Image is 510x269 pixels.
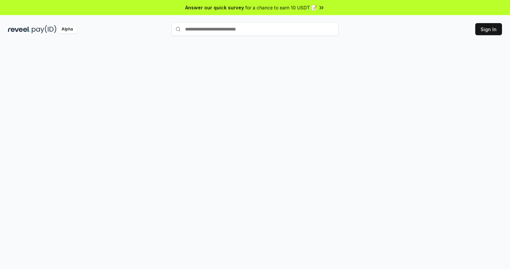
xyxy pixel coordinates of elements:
img: pay_id [32,25,56,33]
span: Answer our quick survey [185,4,244,11]
span: for a chance to earn 10 USDT 📝 [245,4,317,11]
img: reveel_dark [8,25,30,33]
button: Sign In [475,23,502,35]
div: Alpha [58,25,77,33]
